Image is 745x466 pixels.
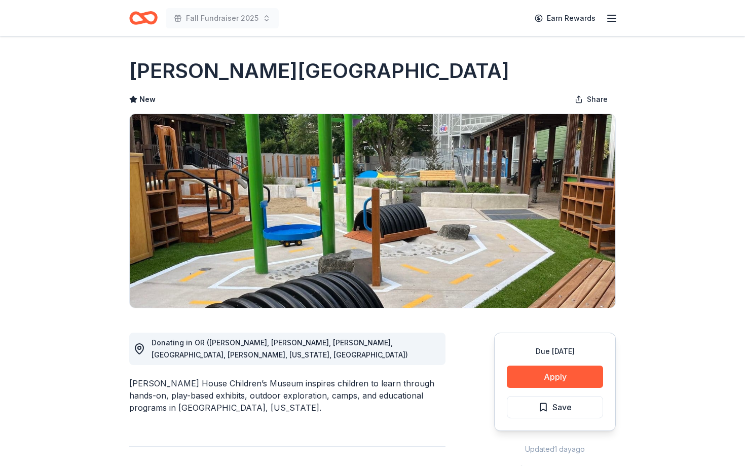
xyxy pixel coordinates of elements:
div: Due [DATE] [507,345,603,357]
a: Earn Rewards [529,9,602,27]
a: Home [129,6,158,30]
span: Fall Fundraiser 2025 [186,12,258,24]
span: New [139,93,156,105]
span: Save [552,401,572,414]
img: Image for Gilbert House Children's Museum [130,114,615,308]
div: Updated 1 day ago [494,443,616,455]
h1: [PERSON_NAME][GEOGRAPHIC_DATA] [129,57,509,85]
button: Save [507,396,603,418]
button: Fall Fundraiser 2025 [166,8,279,28]
span: Donating in OR ([PERSON_NAME], [PERSON_NAME], [PERSON_NAME], [GEOGRAPHIC_DATA], [PERSON_NAME], [U... [152,338,408,359]
div: [PERSON_NAME] House Children’s Museum inspires children to learn through hands-on, play-based exh... [129,377,445,414]
span: Share [587,93,608,105]
button: Share [567,89,616,110]
button: Apply [507,366,603,388]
